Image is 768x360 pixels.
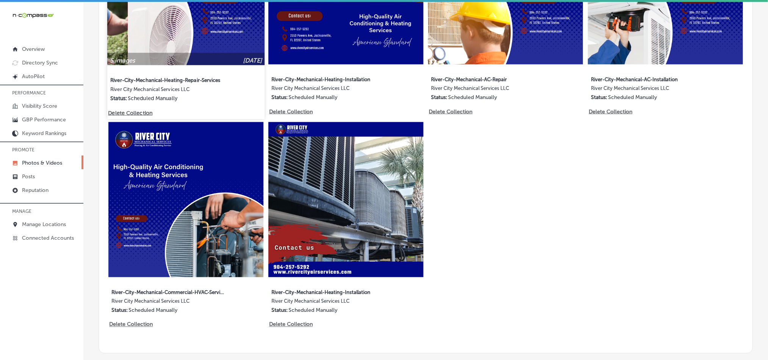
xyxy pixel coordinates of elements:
label: River City Mechanical Services LLC [431,85,547,94]
p: Delete Collection [269,108,312,115]
label: River City Mechanical Services LLC [271,299,387,307]
p: Reputation [22,187,49,193]
p: Status: [271,307,288,314]
label: River-City-Mechanical-AC-Repair [431,72,547,85]
label: River-City-Mechanical-Heating-Repair-Services [110,73,227,86]
p: Scheduled Manually [128,95,177,102]
p: 5 images [110,57,135,64]
label: River City Mechanical Services LLC [591,85,706,94]
p: Scheduled Manually [288,94,337,101]
label: River-City-Mechanical-Heating-Installation [271,72,387,85]
p: Photos & Videos [22,160,62,166]
p: Scheduled Manually [608,94,657,101]
p: Status: [591,94,607,101]
p: Status: [111,307,128,314]
p: Delete Collection [429,108,472,115]
p: Connected Accounts [22,235,74,241]
label: River City Mechanical Services LLC [111,299,227,307]
p: Status: [110,95,127,102]
img: Collection thumbnail [108,122,263,277]
p: Delete Collection [108,110,151,116]
p: Overview [22,46,45,52]
p: Delete Collection [109,321,152,328]
p: Scheduled Manually [448,94,497,101]
img: 660ab0bf-5cc7-4cb8-ba1c-48b5ae0f18e60NCTV_CLogo_TV_Black_-500x88.png [12,12,54,19]
img: Collection thumbnail [268,122,423,277]
p: GBP Performance [22,116,66,123]
p: Status: [271,94,288,101]
label: River-City-Mechanical-Commercial-HVAC-Services [111,285,227,299]
label: River-City-Mechanical-AC-Installation [591,72,706,85]
p: Scheduled Manually [129,307,177,314]
p: Delete Collection [589,108,632,115]
label: River City Mechanical Services LLC [271,85,387,94]
p: Posts [22,173,35,180]
p: Keyword Rankings [22,130,66,137]
label: River City Mechanical Services LLC [110,86,227,95]
p: Delete Collection [269,321,312,328]
p: [DATE] [243,57,262,64]
p: Directory Sync [22,60,58,66]
p: Visibility Score [22,103,57,109]
p: Manage Locations [22,221,66,228]
p: AutoPilot [22,73,45,80]
label: River-City-Mechanical-Heating-Installation [271,285,387,299]
p: Scheduled Manually [288,307,337,314]
p: Status: [431,94,448,101]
